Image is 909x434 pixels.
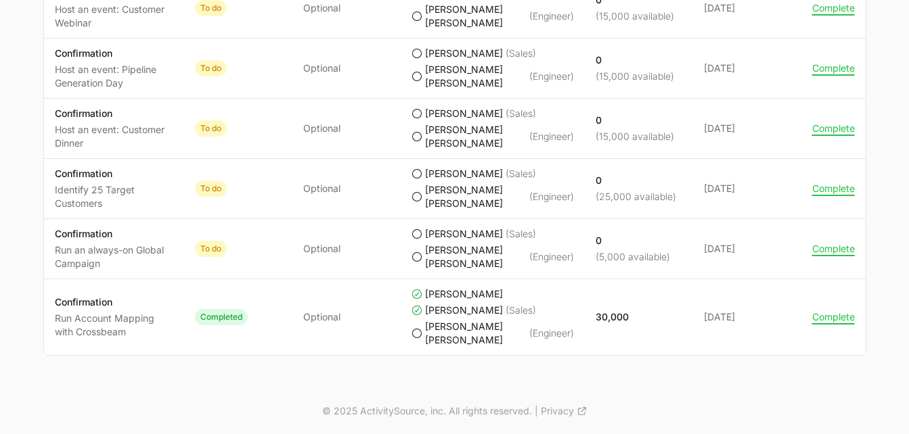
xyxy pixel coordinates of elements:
[529,130,574,143] span: (Engineer)
[596,250,670,264] p: (5,000 available)
[529,9,574,23] span: (Engineer)
[506,227,536,241] span: (Sales)
[596,310,629,324] p: 30,000
[812,311,855,323] button: Complete
[425,47,503,60] span: [PERSON_NAME]
[812,2,855,14] button: Complete
[303,62,340,75] span: Optional
[596,130,674,143] p: (15,000 available)
[529,190,574,203] span: (Engineer)
[704,122,791,135] span: [DATE]
[596,190,676,203] p: (25,000 available)
[812,122,855,135] button: Complete
[425,304,503,317] span: [PERSON_NAME]
[303,242,340,256] span: Optional
[506,304,536,317] span: (Sales)
[535,404,538,418] span: |
[303,182,340,195] span: Optional
[55,227,173,241] p: Confirmation
[506,107,536,120] span: (Sales)
[596,53,674,67] p: 0
[55,123,173,150] p: Host an event: Customer Dinner
[425,63,527,90] span: [PERSON_NAME] [PERSON_NAME]
[596,70,674,83] p: (15,000 available)
[425,3,527,30] span: [PERSON_NAME] [PERSON_NAME]
[506,47,536,60] span: (Sales)
[596,234,670,247] p: 0
[425,287,503,301] span: [PERSON_NAME]
[303,310,340,324] span: Optional
[425,183,527,210] span: [PERSON_NAME] [PERSON_NAME]
[529,250,574,264] span: (Engineer)
[425,107,503,120] span: [PERSON_NAME]
[812,62,855,74] button: Complete
[55,63,173,90] p: Host an event: Pipeline Generation Day
[55,312,173,339] p: Run Account Mapping with Crossbeam
[596,114,674,127] p: 0
[303,1,340,15] span: Optional
[55,295,173,309] p: Confirmation
[425,243,527,270] span: [PERSON_NAME] [PERSON_NAME]
[529,327,574,340] span: (Engineer)
[541,404,587,418] a: Privacy
[322,404,532,418] p: © 2025 ActivitySource, inc. All rights reserved.
[812,243,855,255] button: Complete
[55,243,173,270] p: Run an always-on Global Campaign
[55,167,173,180] p: Confirmation
[704,1,791,15] span: [DATE]
[596,9,674,23] p: (15,000 available)
[812,183,855,195] button: Complete
[425,167,503,180] span: [PERSON_NAME]
[704,182,791,195] span: [DATE]
[303,122,340,135] span: Optional
[55,107,173,120] p: Confirmation
[704,310,791,324] span: [DATE]
[529,70,574,83] span: (Engineer)
[596,174,676,187] p: 0
[425,123,527,150] span: [PERSON_NAME] [PERSON_NAME]
[55,183,173,210] p: Identify 25 Target Customers
[55,47,173,60] p: Confirmation
[506,167,536,180] span: (Sales)
[425,320,527,347] span: [PERSON_NAME] [PERSON_NAME]
[55,3,173,30] p: Host an event: Customer Webinar
[425,227,503,241] span: [PERSON_NAME]
[704,242,791,256] span: [DATE]
[704,62,791,75] span: [DATE]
